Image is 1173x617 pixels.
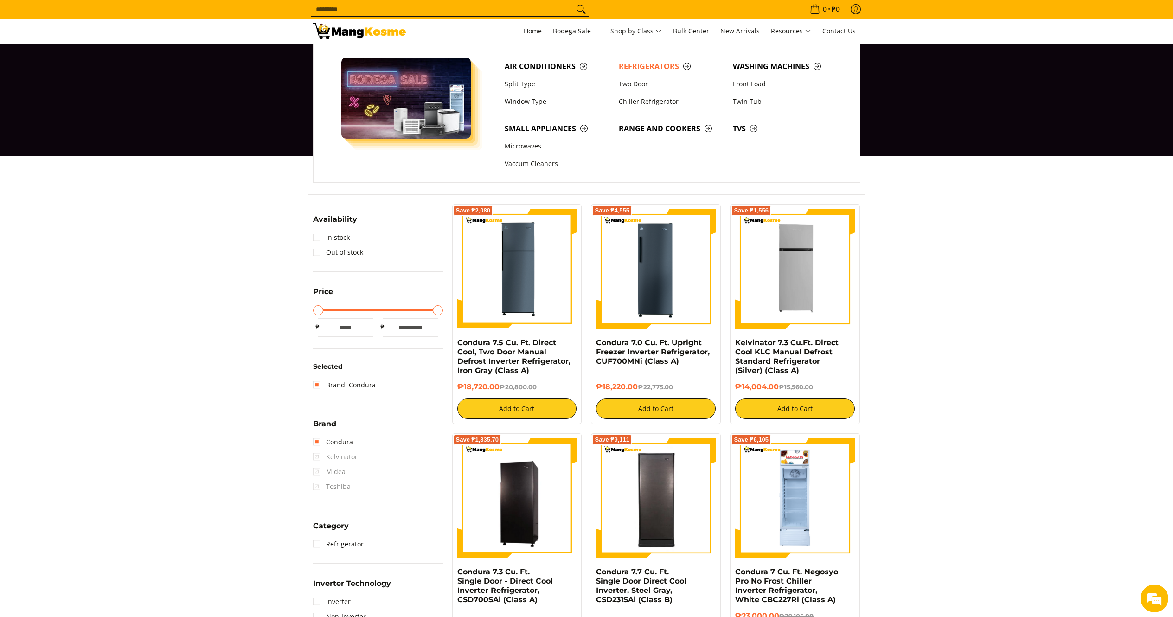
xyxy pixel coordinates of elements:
[313,245,363,260] a: Out of stock
[313,522,349,530] span: Category
[673,26,709,35] span: Bulk Center
[720,26,760,35] span: New Arrivals
[313,450,358,464] span: Kelvinator
[500,75,614,93] a: Split Type
[313,363,443,371] h6: Selected
[500,58,614,75] a: Air Conditioners
[500,120,614,137] a: Small Appliances
[619,61,724,72] span: Refrigerators
[457,398,577,419] button: Add to Cart
[614,93,728,110] a: Chiller Refrigerator
[766,19,816,44] a: Resources
[574,2,589,16] button: Search
[596,440,716,557] img: Condura 7.7 Cu. Ft. Single Door Direct Cool Inverter, Steel Gray, CSD231SAi (Class B)
[596,338,710,366] a: Condura 7.0 Cu. Ft. Upright Freezer Inverter Refrigerator, CUF700MNi (Class A)
[638,383,673,391] del: ₱22,775.00
[733,123,838,135] span: TVs
[313,216,357,230] summary: Open
[313,594,351,609] a: Inverter
[735,338,839,375] a: Kelvinator 7.3 Cu.Ft. Direct Cool KLC Manual Defrost Standard Refrigerator (Silver) (Class A)
[606,19,667,44] a: Shop by Class
[313,322,322,332] span: ₱
[830,6,841,13] span: ₱0
[457,338,570,375] a: Condura 7.5 Cu. Ft. Direct Cool, Two Door Manual Defrost Inverter Refrigerator, Iron Gray (Class A)
[313,420,336,428] span: Brand
[614,58,728,75] a: Refrigerators
[378,322,387,332] span: ₱
[728,75,842,93] a: Front Load
[734,437,769,443] span: Save ₱6,105
[415,19,860,44] nav: Main Menu
[735,382,855,392] h6: ₱14,004.00
[313,288,333,302] summary: Open
[596,209,716,329] img: Condura 7.0 Cu. Ft. Upright Freezer Inverter Refrigerator, CUF700MNi (Class A)
[668,19,714,44] a: Bulk Center
[313,288,333,296] span: Price
[313,580,391,594] summary: Open
[548,19,604,44] a: Bodega Sale
[821,6,828,13] span: 0
[457,567,553,604] a: Condura 7.3 Cu. Ft. Single Door - Direct Cool Inverter Refrigerator, CSD700SAi (Class A)
[619,123,724,135] span: Range and Cookers
[728,93,842,110] a: Twin Tub
[313,435,353,450] a: Condura
[313,216,357,223] span: Availability
[596,567,686,604] a: Condura 7.7 Cu. Ft. Single Door Direct Cool Inverter, Steel Gray, CSD231SAi (Class B)
[519,19,546,44] a: Home
[734,208,769,213] span: Save ₱1,556
[807,4,842,14] span: •
[457,382,577,392] h6: ₱18,720.00
[341,58,471,139] img: Bodega Sale
[614,75,728,93] a: Two Door
[779,383,813,391] del: ₱15,560.00
[456,437,499,443] span: Save ₱1,835.70
[596,382,716,392] h6: ₱18,220.00
[313,420,336,435] summary: Open
[728,120,842,137] a: TVs
[553,26,599,37] span: Bodega Sale
[457,209,577,329] img: condura-direct-cool-7.5-cubic-feet-2-door-manual-defrost-inverter-ref-iron-gray-full-view-mang-kosme
[313,479,351,494] span: Toshiba
[500,93,614,110] a: Window Type
[457,440,577,557] img: Condura 7.3 Cu. Ft. Single Door - Direct Cool Inverter Refrigerator, CSD700SAi (Class A)
[313,537,364,552] a: Refrigerator
[610,26,662,37] span: Shop by Class
[818,19,860,44] a: Contact Us
[735,438,855,558] img: Condura 7 Cu. Ft. Negosyo Pro No Frost Chiller Inverter Refrigerator, White CBC227Ri (Class A)
[505,61,609,72] span: Air Conditioners
[500,155,614,173] a: Vaccum Cleaners
[456,208,491,213] span: Save ₱2,080
[735,398,855,419] button: Add to Cart
[313,23,406,39] img: Bodega Sale Refrigerator l Mang Kosme: Home Appliances Warehouse Sale
[771,26,811,37] span: Resources
[313,230,350,245] a: In stock
[735,567,838,604] a: Condura 7 Cu. Ft. Negosyo Pro No Frost Chiller Inverter Refrigerator, White CBC227Ri (Class A)
[614,120,728,137] a: Range and Cookers
[313,464,346,479] span: Midea
[524,26,542,35] span: Home
[500,137,614,155] a: Microwaves
[728,58,842,75] a: Washing Machines
[313,522,349,537] summary: Open
[596,398,716,419] button: Add to Cart
[313,580,391,587] span: Inverter Technology
[595,208,629,213] span: Save ₱4,555
[505,123,609,135] span: Small Appliances
[733,61,838,72] span: Washing Machines
[595,437,629,443] span: Save ₱9,111
[735,209,855,329] img: Kelvinator 7.3 Cu.Ft. Direct Cool KLC Manual Defrost Standard Refrigerator (Silver) (Class A)
[500,383,537,391] del: ₱20,800.00
[313,378,376,392] a: Brand: Condura
[822,26,856,35] span: Contact Us
[716,19,764,44] a: New Arrivals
